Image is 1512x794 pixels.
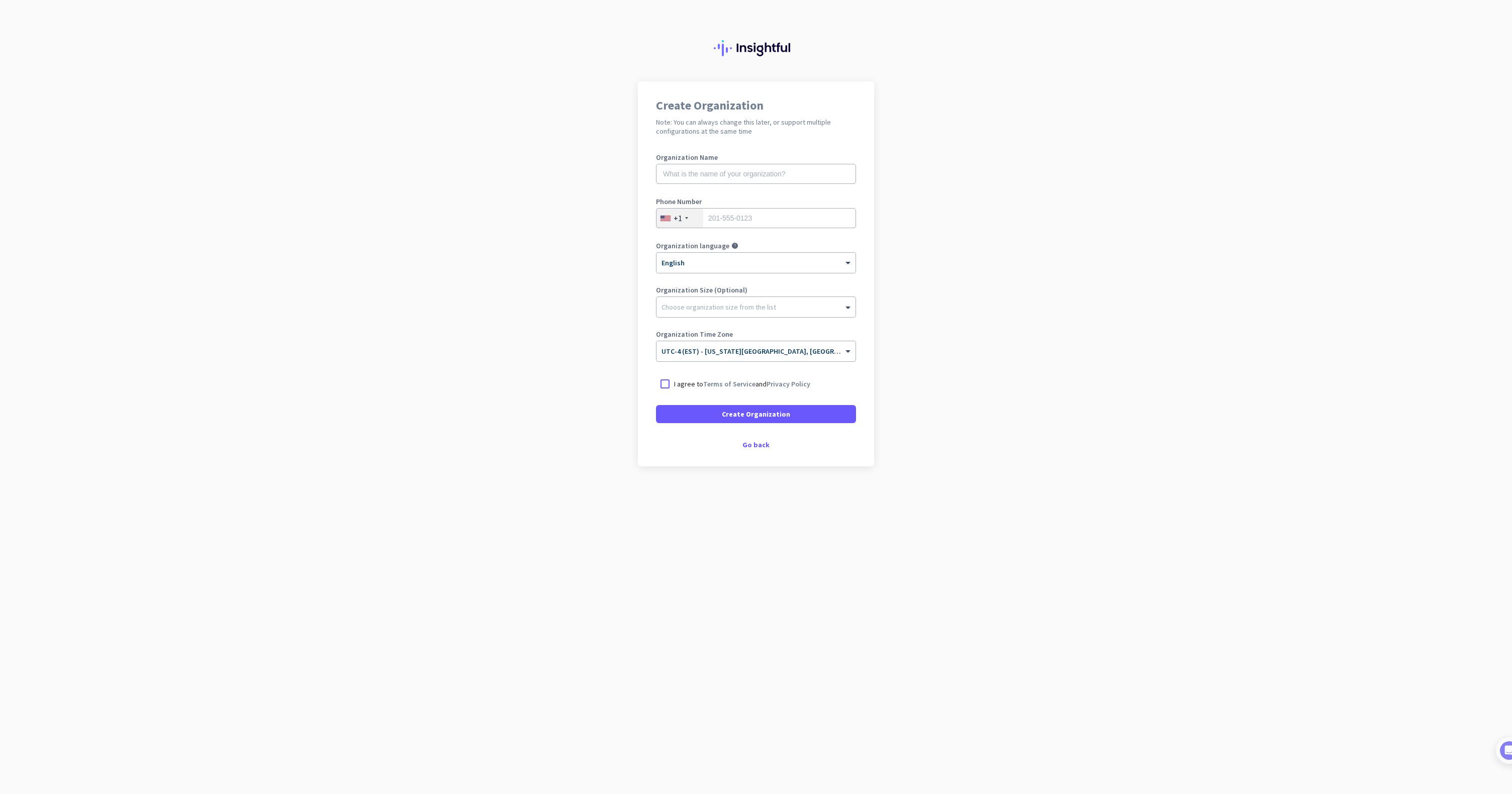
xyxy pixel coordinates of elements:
[731,242,738,249] i: help
[656,118,856,136] h2: Note: You can always change this later, or support multiple configurations at the same time
[656,198,856,205] label: Phone Number
[703,379,755,388] a: Terms of Service
[767,379,810,388] a: Privacy Policy
[656,100,856,112] h1: Create Organization
[656,242,729,249] label: Organization language
[656,441,856,448] div: Go back
[656,154,856,161] label: Organization Name
[656,405,856,423] button: Create Organization
[674,213,682,223] div: +1
[656,286,856,293] label: Organization Size (Optional)
[656,164,856,184] input: What is the name of your organization?
[656,208,856,228] input: 201-555-0123
[674,379,810,389] p: I agree to and
[656,331,856,338] label: Organization Time Zone
[714,40,798,56] img: Insightful
[722,409,790,419] span: Create Organization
